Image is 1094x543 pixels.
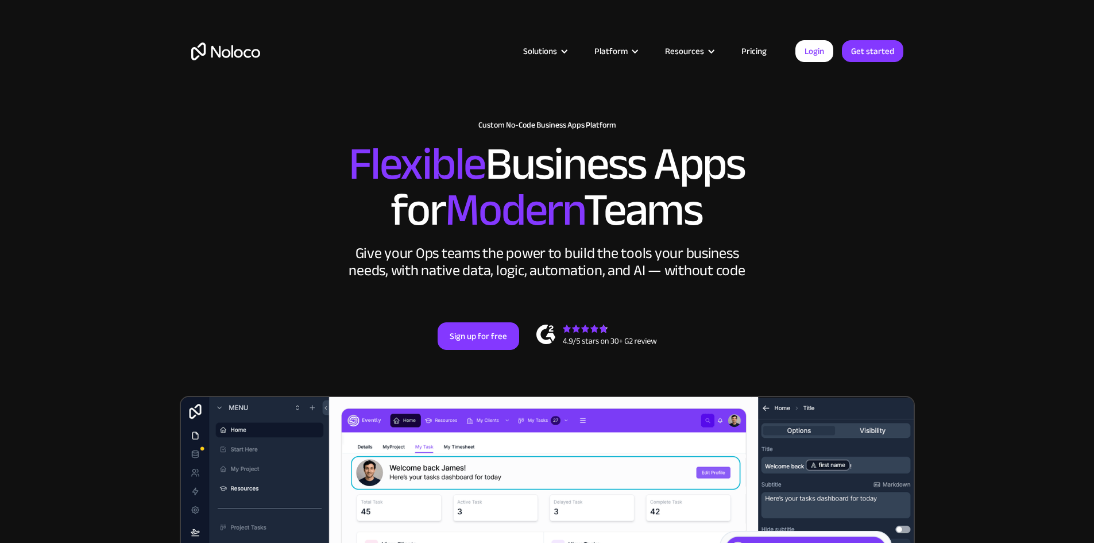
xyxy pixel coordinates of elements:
span: Modern [445,167,583,253]
a: Login [795,40,833,62]
a: Get started [842,40,903,62]
h1: Custom No-Code Business Apps Platform [191,121,903,130]
h2: Business Apps for Teams [191,141,903,233]
div: Give your Ops teams the power to build the tools your business needs, with native data, logic, au... [346,245,748,279]
a: home [191,43,260,60]
div: Platform [594,44,628,59]
a: Pricing [727,44,781,59]
div: Resources [651,44,727,59]
div: Resources [665,44,704,59]
div: Platform [580,44,651,59]
a: Sign up for free [438,322,519,350]
div: Solutions [509,44,580,59]
div: Solutions [523,44,557,59]
span: Flexible [349,121,485,207]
